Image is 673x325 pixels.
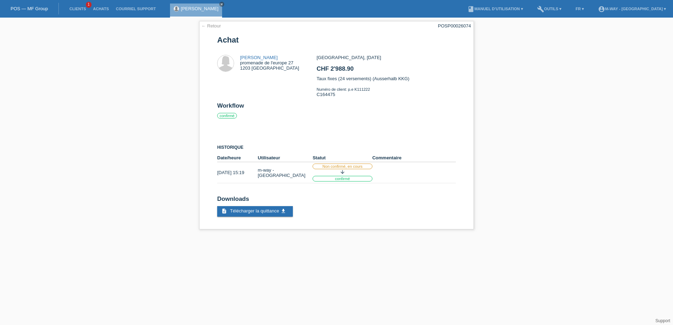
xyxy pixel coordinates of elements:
[240,55,278,60] a: [PERSON_NAME]
[217,154,258,162] th: Date/heure
[217,196,456,206] h2: Downloads
[316,55,455,102] div: [GEOGRAPHIC_DATA], [DATE] Taux fixes (24 versements) (Ausserhalb KKG) C164475
[313,154,372,162] th: Statut
[217,102,456,113] h2: Workflow
[534,7,565,11] a: buildOutils ▾
[313,176,372,181] label: confirmé
[181,6,219,11] a: [PERSON_NAME]
[464,7,527,11] a: bookManuel d’utilisation ▾
[438,23,471,28] div: POSP00026074
[316,65,455,76] h2: CHF 2'988.90
[217,206,293,217] a: description Télécharger la quittance get_app
[66,7,89,11] a: Clients
[112,7,159,11] a: Courriel Support
[467,6,474,13] i: book
[201,23,221,28] a: ← Retour
[220,2,224,6] i: close
[217,145,456,150] h3: Historique
[230,208,279,214] span: Télécharger la quittance
[240,55,299,71] div: promenade de l'europe 27 1203 [GEOGRAPHIC_DATA]
[217,113,237,119] label: confirmé
[598,6,605,13] i: account_circle
[313,164,372,169] label: Non confirmé, en cours
[340,169,345,175] i: arrow_downward
[219,2,224,7] a: close
[372,154,456,162] th: Commentaire
[11,6,48,11] a: POS — MF Group
[258,162,313,183] td: m-way - [GEOGRAPHIC_DATA]
[655,318,670,323] a: Support
[89,7,112,11] a: Achats
[86,2,92,8] span: 1
[316,87,370,91] span: Numéro de client: p.e K111222
[595,7,669,11] a: account_circlem-way - [GEOGRAPHIC_DATA] ▾
[217,36,456,44] h1: Achat
[537,6,544,13] i: build
[258,154,313,162] th: Utilisateur
[221,208,227,214] i: description
[572,7,587,11] a: FR ▾
[217,162,258,183] td: [DATE] 15:19
[281,208,286,214] i: get_app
